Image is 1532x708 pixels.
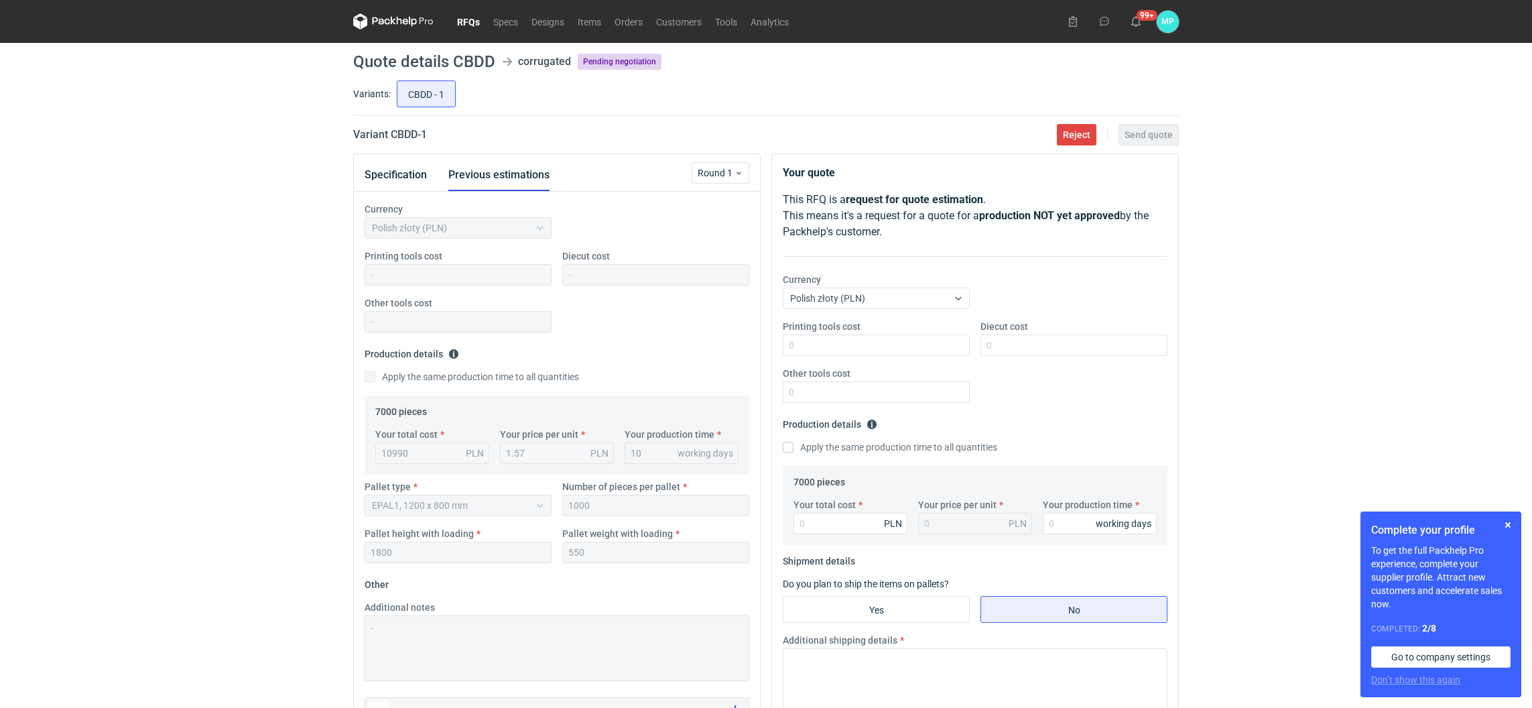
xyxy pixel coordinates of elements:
label: Apply the same production time to all quantities [783,440,997,454]
input: 0 [1043,513,1157,534]
a: Specs [487,13,525,29]
button: Previous estimations [448,159,550,191]
a: Tools [708,13,744,29]
strong: 2 / 8 [1422,623,1436,634]
a: RFQs [450,13,487,29]
label: Additional shipping details [783,634,897,647]
strong: production NOT yet approved [979,209,1120,222]
label: Other tools cost [783,367,850,380]
legend: Production details [783,414,877,430]
button: Specification [365,159,427,191]
div: PLN [884,517,902,530]
p: This RFQ is a . This means it's a request for a quote for a by the Packhelp's customer. [783,192,1167,240]
label: Pallet height with loading [365,527,474,540]
a: Customers [649,13,708,29]
a: Analytics [744,13,795,29]
label: Your price per unit [500,428,578,441]
a: Items [571,13,608,29]
input: 0 [783,381,970,403]
label: Diecut cost [980,320,1028,333]
span: Reject [1063,130,1090,139]
label: CBDD - 1 [397,80,456,107]
label: Diecut cost [562,249,610,263]
label: Printing tools cost [783,320,860,333]
label: Your production time [1043,498,1133,512]
label: Your total cost [793,498,856,512]
legend: 7000 pieces [793,471,845,487]
label: Apply the same production time to all quantities [365,370,579,383]
label: Additional notes [365,601,435,614]
div: working days [678,447,733,460]
button: 99+ [1125,11,1147,32]
button: Don’t show this again [1371,673,1460,687]
strong: request for quote estimation [846,193,983,206]
input: 0 [980,335,1167,356]
label: No [980,596,1167,623]
div: PLN [466,447,484,460]
input: 0 [783,335,970,356]
a: Go to company settings [1371,646,1511,668]
span: Round 1 [698,166,735,180]
legend: Production details [365,343,459,359]
span: Send quote [1125,130,1173,139]
div: Completed: [1371,622,1511,636]
button: Reject [1057,124,1096,145]
label: Currency [365,202,403,216]
legend: Other [365,574,389,590]
input: 0 [793,513,907,534]
div: PLN [1009,517,1027,530]
svg: Packhelp Pro [353,13,434,29]
a: Designs [525,13,571,29]
label: Pallet type [365,480,411,493]
span: Pending negotiation [578,54,661,70]
a: Orders [608,13,649,29]
h2: Variant CBDD - 1 [353,127,427,143]
button: MP [1157,11,1179,33]
label: Number of pieces per pallet [562,480,680,493]
label: Your production time [625,428,714,441]
button: Send quote [1119,124,1179,145]
label: Currency [783,273,821,286]
label: Yes [783,596,970,623]
p: To get the full Packhelp Pro experience, complete your supplier profile. Attract new customers an... [1371,544,1511,611]
button: Skip for now [1500,517,1516,533]
label: Do you plan to ship the items on pallets? [783,579,949,589]
label: Printing tools cost [365,249,442,263]
label: Your total cost [375,428,438,441]
div: PLN [590,447,609,460]
label: Your price per unit [918,498,997,512]
legend: 7000 pieces [375,401,427,417]
label: Other tools cost [365,296,432,310]
strong: Your quote [783,166,835,179]
div: working days [1096,517,1151,530]
label: Pallet weight with loading [562,527,673,540]
legend: Shipment details [783,550,855,567]
label: Variants: [353,87,391,101]
div: corrugated [518,54,571,70]
textarea: - [365,615,749,681]
h1: Quote details CBDD [353,54,495,70]
h1: Complete your profile [1371,522,1511,538]
div: Martyna Paroń [1157,11,1179,33]
span: Polish złoty (PLN) [790,293,865,304]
